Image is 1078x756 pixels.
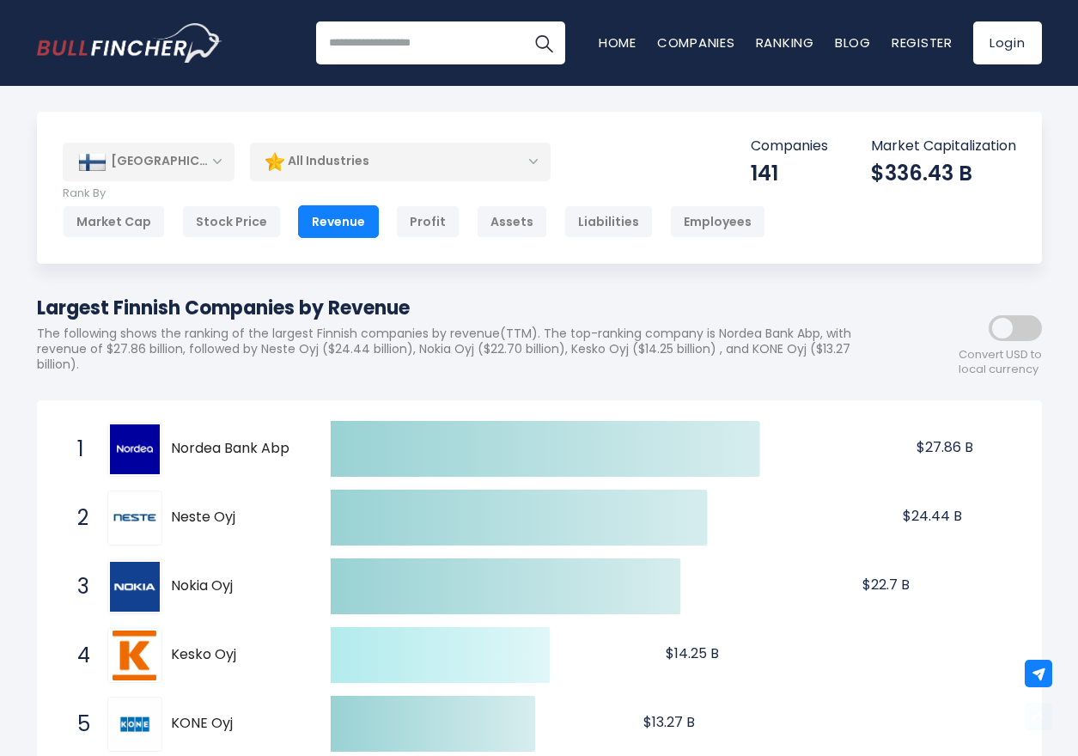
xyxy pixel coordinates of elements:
[37,326,887,373] p: The following shows the ranking of the largest Finnish companies by revenue(TTM). The top-ranking...
[892,34,953,52] a: Register
[171,715,301,733] span: KONE Oyj
[69,572,86,601] span: 3
[751,137,828,155] p: Companies
[250,142,551,181] div: All Industries
[396,205,460,238] div: Profit
[69,710,86,739] span: 5
[171,440,301,458] span: Nordea Bank Abp
[599,34,636,52] a: Home
[916,437,972,457] text: $27.86 B
[835,34,871,52] a: Blog
[477,205,547,238] div: Assets
[110,424,160,474] img: Nordea Bank Abp
[657,34,735,52] a: Companies
[37,294,887,322] h1: Largest Finnish Companies by Revenue
[69,641,86,670] span: 4
[69,503,86,533] span: 2
[298,205,379,238] div: Revenue
[63,143,234,180] div: [GEOGRAPHIC_DATA]
[171,646,301,664] span: Kesko Oyj
[110,699,160,749] img: KONE Oyj
[110,504,160,530] img: Neste Oyj
[63,186,765,201] p: Rank By
[670,205,765,238] div: Employees
[63,205,165,238] div: Market Cap
[37,23,222,63] a: Go to homepage
[113,631,157,680] img: Kesko Oyj
[643,712,695,732] text: $13.27 B
[871,137,1016,155] p: Market Capitalization
[110,562,160,612] img: Nokia Oyj
[171,509,301,527] span: Neste Oyj
[37,23,222,63] img: Bullfincher logo
[871,160,1016,186] div: $336.43 B
[903,506,962,526] text: $24.44 B
[959,348,1042,377] span: Convert USD to local currency
[182,205,281,238] div: Stock Price
[666,643,719,663] text: $14.25 B
[69,435,86,464] span: 1
[756,34,814,52] a: Ranking
[973,21,1042,64] a: Login
[862,575,910,594] text: $22.7 B
[522,21,565,64] button: Search
[751,160,828,186] div: 141
[171,577,301,595] span: Nokia Oyj
[564,205,653,238] div: Liabilities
